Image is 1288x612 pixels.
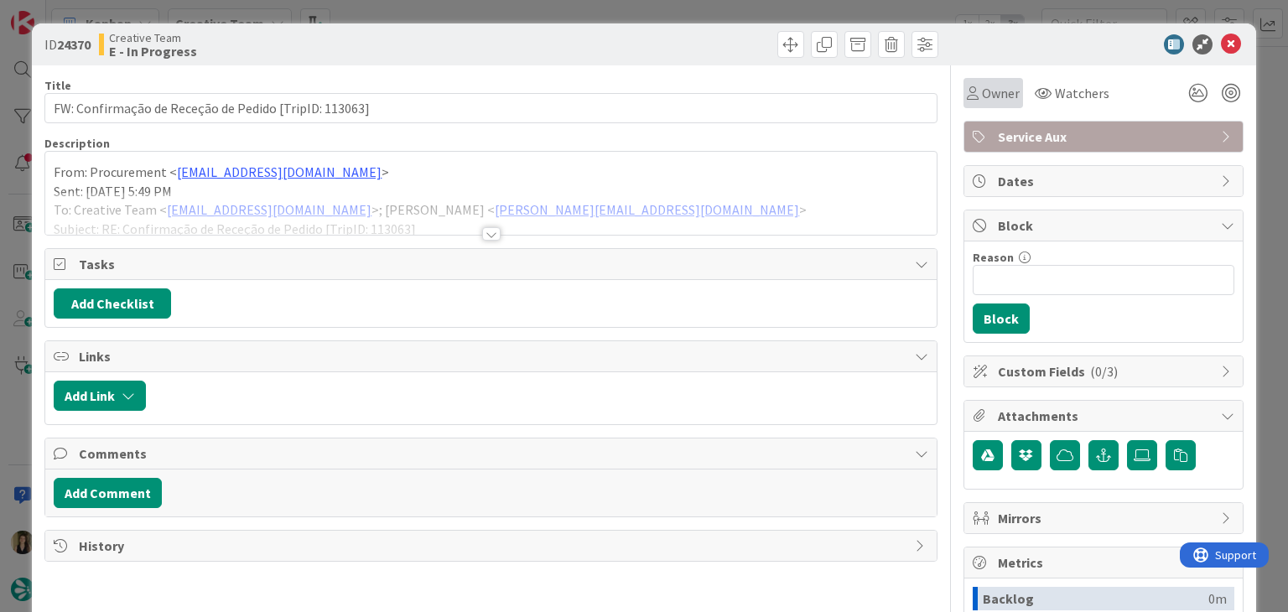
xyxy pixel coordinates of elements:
span: Creative Team [109,31,197,44]
input: type card name here... [44,93,937,123]
button: Add Link [54,381,146,411]
label: Title [44,78,71,93]
span: Tasks [79,254,906,274]
span: Owner [982,83,1020,103]
p: From: Procurement < > [54,163,927,182]
b: E - In Progress [109,44,197,58]
span: Custom Fields [998,361,1213,381]
button: Add Comment [54,478,162,508]
div: 0m [1208,587,1227,610]
label: Reason [973,250,1014,265]
span: Description [44,136,110,151]
span: Metrics [998,552,1213,573]
span: Service Aux [998,127,1213,147]
p: Sent: [DATE] 5:49 PM [54,182,927,201]
span: Support [35,3,76,23]
span: Links [79,346,906,366]
span: Attachments [998,406,1213,426]
div: Backlog [983,587,1208,610]
span: Comments [79,443,906,464]
button: Add Checklist [54,288,171,319]
span: ( 0/3 ) [1090,363,1118,380]
span: Dates [998,171,1213,191]
span: ID [44,34,91,54]
span: Mirrors [998,508,1213,528]
span: Watchers [1055,83,1109,103]
button: Block [973,303,1030,334]
span: History [79,536,906,556]
a: [EMAIL_ADDRESS][DOMAIN_NAME] [177,163,382,180]
b: 24370 [57,36,91,53]
span: Block [998,215,1213,236]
